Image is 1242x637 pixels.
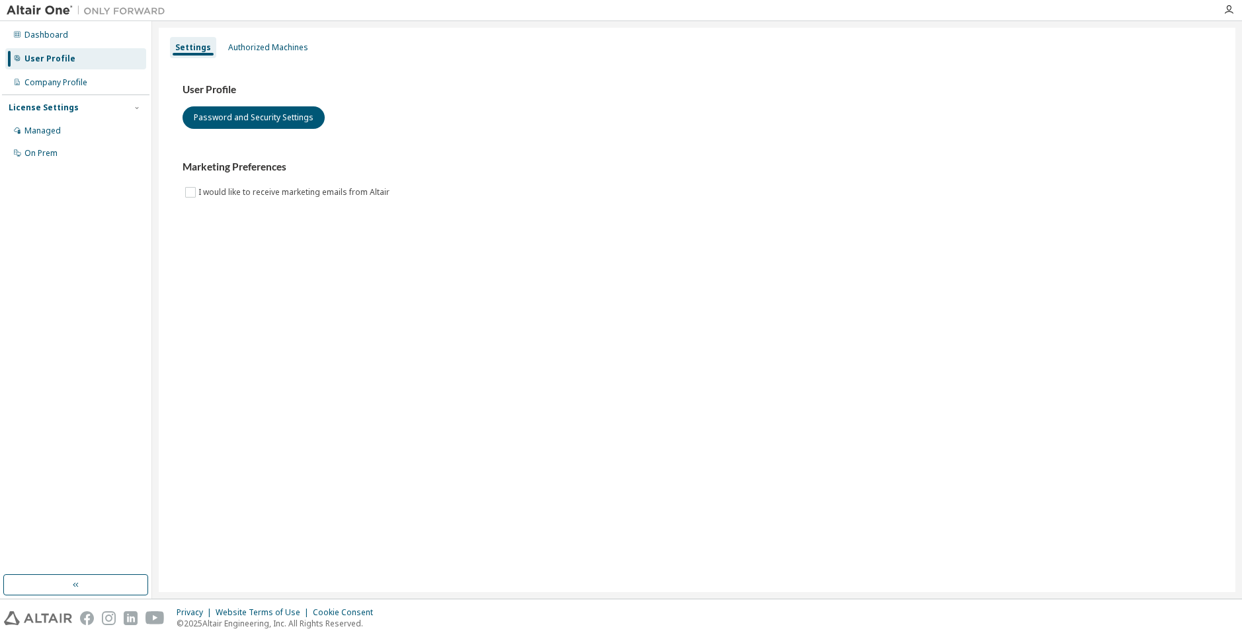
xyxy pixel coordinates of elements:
img: Altair One [7,4,172,17]
div: Cookie Consent [313,607,381,618]
div: On Prem [24,148,58,159]
label: I would like to receive marketing emails from Altair [198,184,392,200]
div: Company Profile [24,77,87,88]
button: Password and Security Settings [183,106,325,129]
p: © 2025 Altair Engineering, Inc. All Rights Reserved. [177,618,381,629]
div: Website Terms of Use [216,607,313,618]
img: altair_logo.svg [4,611,72,625]
img: facebook.svg [80,611,94,625]
div: Dashboard [24,30,68,40]
h3: User Profile [183,83,1212,96]
img: linkedin.svg [124,611,138,625]
img: instagram.svg [102,611,116,625]
div: Settings [175,42,211,53]
h3: Marketing Preferences [183,161,1212,174]
img: youtube.svg [145,611,165,625]
div: Managed [24,126,61,136]
div: Authorized Machines [228,42,308,53]
div: License Settings [9,102,79,113]
div: Privacy [177,607,216,618]
div: User Profile [24,54,75,64]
